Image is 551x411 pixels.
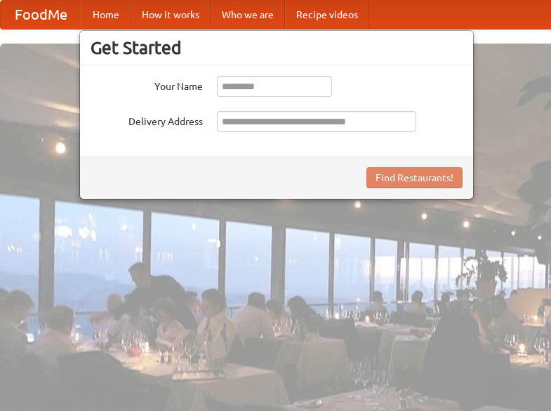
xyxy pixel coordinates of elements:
[91,76,203,93] label: Your Name
[211,1,285,29] a: Who we are
[285,1,369,29] a: Recipe videos
[91,111,203,129] label: Delivery Address
[91,37,463,58] h3: Get Started
[366,167,463,188] button: Find Restaurants!
[131,1,211,29] a: How it works
[81,1,131,29] a: Home
[1,1,81,29] a: FoodMe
